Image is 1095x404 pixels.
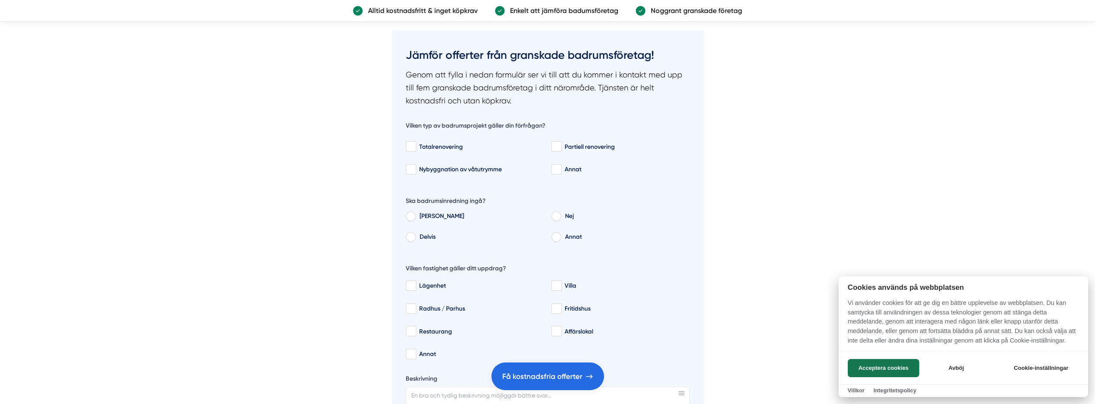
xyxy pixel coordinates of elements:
[839,298,1088,351] p: Vi använder cookies för att ge dig en bättre upplevelse av webbplatsen. Du kan samtycka till anvä...
[848,387,865,394] a: Villkor
[1003,359,1079,377] button: Cookie-inställningar
[839,283,1088,292] h2: Cookies används på webbplatsen
[873,387,916,394] a: Integritetspolicy
[848,359,919,377] button: Acceptera cookies
[922,359,991,377] button: Avböj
